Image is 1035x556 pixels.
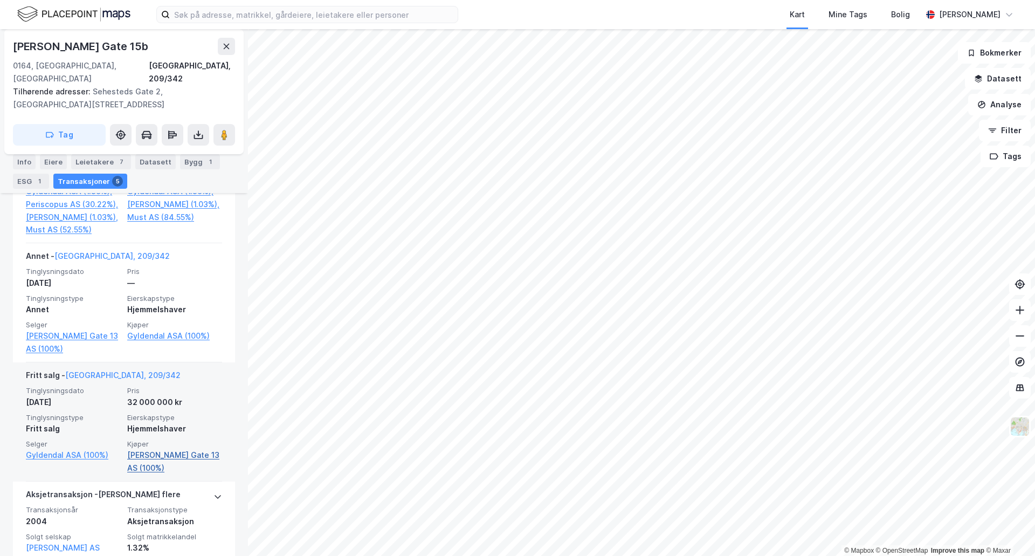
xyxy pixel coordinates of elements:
[127,320,222,330] span: Kjøper
[135,154,176,169] div: Datasett
[26,223,121,236] a: Must AS (52.55%)
[26,369,181,386] div: Fritt salg -
[13,87,93,96] span: Tilhørende adresser:
[26,543,100,552] a: [PERSON_NAME] AS
[981,146,1031,167] button: Tags
[26,505,121,514] span: Transaksjonsår
[116,156,127,167] div: 7
[127,330,222,342] a: Gyldendal ASA (100%)
[26,277,121,290] div: [DATE]
[26,422,121,435] div: Fritt salg
[127,396,222,409] div: 32 000 000 kr
[26,320,121,330] span: Selger
[26,303,121,316] div: Annet
[13,174,49,189] div: ESG
[127,198,222,211] a: [PERSON_NAME] (1.03%),
[26,294,121,303] span: Tinglysningstype
[53,174,127,189] div: Transaksjoner
[958,42,1031,64] button: Bokmerker
[127,449,222,475] a: [PERSON_NAME] Gate 13 AS (100%)
[13,59,149,85] div: 0164, [GEOGRAPHIC_DATA], [GEOGRAPHIC_DATA]
[26,198,121,211] a: Periscopus AS (30.22%),
[65,370,181,380] a: [GEOGRAPHIC_DATA], 209/342
[829,8,867,21] div: Mine Tags
[13,38,150,55] div: [PERSON_NAME] Gate 15b
[939,8,1000,21] div: [PERSON_NAME]
[170,6,458,23] input: Søk på adresse, matrikkel, gårdeiere, leietakere eller personer
[981,504,1035,556] iframe: Chat Widget
[149,59,235,85] div: [GEOGRAPHIC_DATA], 209/342
[127,294,222,303] span: Eierskapstype
[26,440,121,449] span: Selger
[26,267,121,276] span: Tinglysningsdato
[26,396,121,409] div: [DATE]
[71,154,131,169] div: Leietakere
[26,413,121,422] span: Tinglysningstype
[127,386,222,395] span: Pris
[13,85,226,111] div: Sehesteds Gate 2, [GEOGRAPHIC_DATA][STREET_ADDRESS]
[127,211,222,224] a: Must AS (84.55%)
[26,386,121,395] span: Tinglysningsdato
[127,505,222,514] span: Transaksjonstype
[876,547,928,554] a: OpenStreetMap
[965,68,1031,90] button: Datasett
[205,156,216,167] div: 1
[891,8,910,21] div: Bolig
[26,532,121,541] span: Solgt selskap
[127,532,222,541] span: Solgt matrikkelandel
[844,547,874,554] a: Mapbox
[13,154,36,169] div: Info
[127,515,222,528] div: Aksjetransaksjon
[127,541,222,554] div: 1.32%
[180,154,220,169] div: Bygg
[790,8,805,21] div: Kart
[127,413,222,422] span: Eierskapstype
[26,488,181,505] div: Aksjetransaksjon - [PERSON_NAME] flere
[26,211,121,224] a: [PERSON_NAME] (1.03%),
[127,303,222,316] div: Hjemmelshaver
[34,176,45,187] div: 1
[127,440,222,449] span: Kjøper
[981,504,1035,556] div: Kontrollprogram for chat
[54,251,170,260] a: [GEOGRAPHIC_DATA], 209/342
[13,124,106,146] button: Tag
[26,449,121,462] a: Gyldendal ASA (100%)
[40,154,67,169] div: Eiere
[26,250,170,267] div: Annet -
[17,5,130,24] img: logo.f888ab2527a4732fd821a326f86c7f29.svg
[1010,416,1030,437] img: Z
[127,277,222,290] div: —
[26,330,121,355] a: [PERSON_NAME] Gate 13 AS (100%)
[127,422,222,435] div: Hjemmelshaver
[112,176,123,187] div: 5
[968,94,1031,115] button: Analyse
[26,515,121,528] div: 2004
[127,267,222,276] span: Pris
[979,120,1031,141] button: Filter
[931,547,984,554] a: Improve this map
